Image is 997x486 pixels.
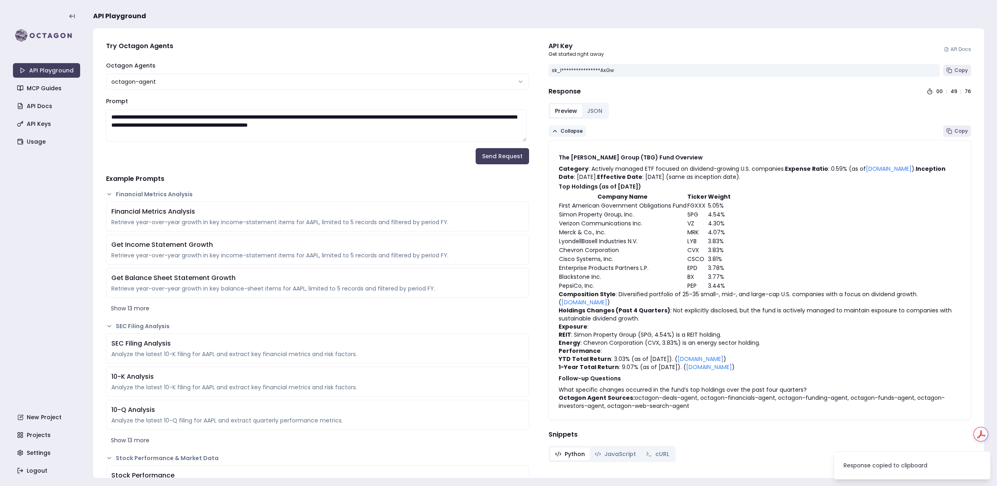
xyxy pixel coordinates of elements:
[111,207,524,216] div: Financial Metrics Analysis
[559,219,687,228] td: Verizon Communications Inc.
[548,87,581,96] h4: Response
[687,228,708,237] td: MRK
[559,331,571,339] strong: REIT
[559,363,619,371] strong: 1-Year Total Return
[597,173,642,181] strong: Effective Date
[708,210,731,219] td: 4.54%
[559,339,961,347] li: : Chevron Corporation (CVX, 3.83%) is an energy sector holding.
[559,386,961,394] li: What specific changes occurred in the fund’s top holdings over the past four quarters?
[866,165,912,173] a: [DOMAIN_NAME]
[13,63,80,78] a: API Playground
[708,201,731,210] td: 5.05%
[111,372,524,382] div: 10-K Analysis
[559,331,961,339] li: : Simon Property Group (SPG, 4.54%) is a REIT holding.
[559,281,687,290] td: PepsiCo, Inc.
[687,201,708,210] td: FGXXX
[943,65,971,76] button: Copy
[106,41,529,51] h4: Try Octagon Agents
[14,446,81,460] a: Settings
[111,218,524,226] div: Retrieve year-over-year growth in key income-statement items for AAPL, limited to 5 records and f...
[954,67,968,74] span: Copy
[111,471,524,480] div: Stock Performance
[559,306,961,323] p: : Not explicitly disclosed, but the fund is actively managed to maintain exposure to companies wi...
[559,272,687,281] td: Blackstone Inc.
[14,117,81,131] a: API Keys
[111,251,524,259] div: Retrieve year-over-year growth in key income-statement items for AAPL, limited to 5 records and f...
[106,62,155,70] label: Octagon Agents
[559,210,687,219] td: Simon Property Group, Inc.
[559,394,961,410] p: octagon-deals-agent, octagon-financials-agent, octagon-funding-agent, octagon-funds-agent, octago...
[111,339,524,348] div: SEC Filing Analysis
[476,148,529,164] button: Send Request
[559,263,687,272] td: Enterprise Products Partners L.P.
[687,210,708,219] td: SPG
[559,306,670,314] strong: Holdings Changes (Past 4 Quarters)
[559,201,687,210] td: First American Government Obligations Fund
[559,374,961,382] h3: Follow-up Questions
[687,281,708,290] td: PEP
[559,165,961,181] p: : Actively managed ETF focused on dividend-growing U.S. companies. : 0.59% (as of ). : [DATE]. : ...
[559,394,635,402] strong: Octagon Agent Sources:
[687,192,708,201] th: Ticker
[559,363,961,371] li: : 9.07% (as of [DATE]). ( )
[14,410,81,424] a: New Project
[565,450,585,458] span: Python
[708,228,731,237] td: 4.07%
[548,51,604,57] p: Get started right away
[106,190,529,198] button: Financial Metrics Analysis
[687,246,708,255] td: CVX
[708,192,731,201] th: Weight
[943,125,971,137] button: Copy
[559,290,616,298] strong: Composition Style
[559,339,580,347] strong: Energy
[111,273,524,283] div: Get Balance Sheet Statement Growth
[111,284,524,293] div: Retrieve year-over-year growth in key balance-sheet items for AAPL, limited to 5 records and filt...
[559,323,587,331] strong: Exposure
[106,174,529,184] h4: Example Prompts
[954,128,968,134] span: Copy
[687,272,708,281] td: BX
[687,237,708,246] td: LYB
[559,355,611,363] strong: YTD Total Return
[548,125,586,137] button: Collapse
[13,28,80,44] img: logo-rect-yK7x_WSZ.svg
[708,272,731,281] td: 3.77%
[678,355,723,363] a: [DOMAIN_NAME]
[559,355,961,363] li: : 3.03% (as of [DATE]). ( )
[944,46,971,53] a: API Docs
[548,430,971,439] h4: Snippets
[561,128,583,134] span: Collapse
[111,383,524,391] div: Analyze the latest 10-K filing for AAPL and extract key financial metrics and risk factors.
[960,88,961,95] div: :
[106,454,529,462] button: Stock Performance & Market Data
[550,104,582,117] button: Preview
[559,165,946,181] strong: Inception Date
[106,322,529,330] button: SEC Filing Analysis
[559,255,687,263] td: Cisco Systems, Inc.
[708,219,731,228] td: 4.30%
[106,97,128,105] label: Prompt
[111,240,524,250] div: Get Income Statement Growth
[582,104,607,117] button: JSON
[708,255,731,263] td: 3.81%
[708,246,731,255] td: 3.83%
[559,192,687,201] th: Company Name
[687,219,708,228] td: VZ
[844,461,927,469] div: Response copied to clipboard
[111,405,524,415] div: 10-Q Analysis
[559,237,687,246] td: LyondellBasell Industries N.V.
[559,290,961,306] p: : Diversified portfolio of 25–35 small-, mid-, and large-cap U.S. companies with a focus on divid...
[111,350,524,358] div: Analyze the latest 10-K filing for AAPL and extract key financial metrics and risk factors.
[946,88,947,95] div: :
[785,165,828,173] strong: Expense Ratio
[561,298,607,306] a: [DOMAIN_NAME]
[559,323,961,331] p: :
[708,263,731,272] td: 3.78%
[559,165,589,173] strong: Category
[106,433,529,448] button: Show 13 more
[559,246,687,255] td: Chevron Corporation
[687,255,708,263] td: CSCO
[106,301,529,316] button: Show 13 more
[950,88,957,95] div: 49
[559,347,961,355] p: :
